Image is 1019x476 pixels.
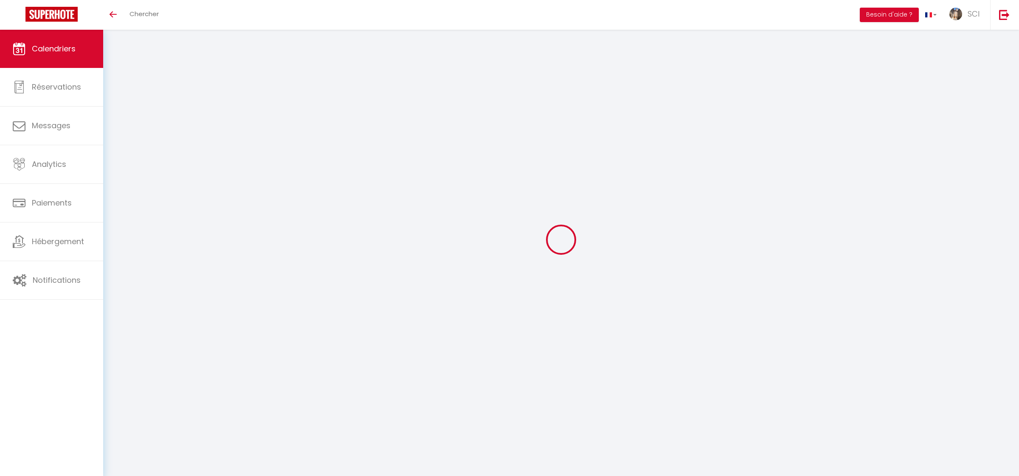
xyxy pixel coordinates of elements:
[32,120,70,131] span: Messages
[949,8,962,20] img: ...
[32,197,72,208] span: Paiements
[999,9,1010,20] img: logout
[33,275,81,285] span: Notifications
[32,159,66,169] span: Analytics
[968,8,980,19] span: SCI
[25,7,78,22] img: Super Booking
[860,8,919,22] button: Besoin d'aide ?
[32,43,76,54] span: Calendriers
[32,236,84,247] span: Hébergement
[129,9,159,18] span: Chercher
[32,82,81,92] span: Réservations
